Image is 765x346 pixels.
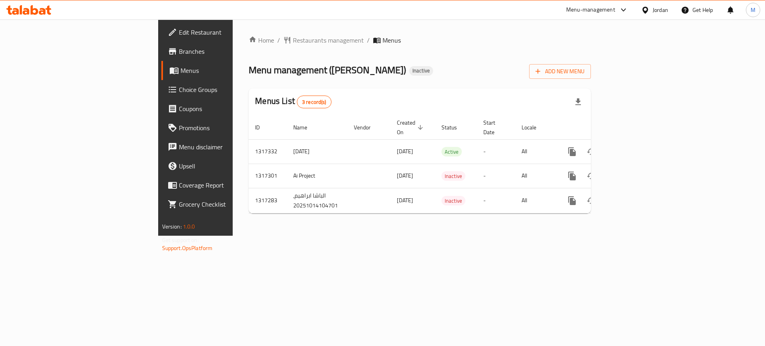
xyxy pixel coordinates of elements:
[477,188,515,213] td: -
[535,66,585,76] span: Add New Menu
[569,92,588,111] div: Export file
[179,180,280,190] span: Coverage Report
[293,123,318,132] span: Name
[563,166,582,186] button: more
[441,196,465,205] div: Inactive
[515,188,556,213] td: All
[582,142,601,161] button: Change Status
[179,161,280,171] span: Upsell
[441,123,467,132] span: Status
[382,35,401,45] span: Menus
[287,188,347,213] td: الباشا ابراهيم, 20251014104701
[179,27,280,37] span: Edit Restaurant
[566,5,615,15] div: Menu-management
[441,171,465,181] div: Inactive
[179,47,280,56] span: Branches
[179,104,280,113] span: Coupons
[287,164,347,188] td: Ai Project
[441,172,465,181] span: Inactive
[255,123,270,132] span: ID
[283,35,364,45] a: Restaurants management
[179,142,280,152] span: Menu disclaimer
[297,98,331,106] span: 3 record(s)
[515,164,556,188] td: All
[367,35,370,45] li: /
[522,123,547,132] span: Locale
[582,191,601,210] button: Change Status
[249,61,406,79] span: Menu management ( [PERSON_NAME] )
[255,95,331,108] h2: Menus List
[161,118,286,137] a: Promotions
[397,195,413,205] span: [DATE]
[477,139,515,164] td: -
[397,118,426,137] span: Created On
[287,139,347,164] td: [DATE]
[161,61,286,80] a: Menus
[179,85,280,94] span: Choice Groups
[653,6,668,14] div: Jordan
[249,35,591,45] nav: breadcrumb
[397,170,413,181] span: [DATE]
[180,66,280,75] span: Menus
[179,199,280,209] span: Grocery Checklist
[249,115,645,213] table: enhanced table
[409,66,433,76] div: Inactive
[162,243,213,253] a: Support.OpsPlatform
[293,35,364,45] span: Restaurants management
[556,115,645,140] th: Actions
[529,64,591,79] button: Add New Menu
[483,118,506,137] span: Start Date
[563,191,582,210] button: more
[409,67,433,74] span: Inactive
[582,166,601,186] button: Change Status
[161,156,286,176] a: Upsell
[751,6,755,14] span: M
[161,137,286,156] a: Menu disclaimer
[161,42,286,61] a: Branches
[161,23,286,42] a: Edit Restaurant
[161,99,286,118] a: Coupons
[162,221,182,232] span: Version:
[441,196,465,205] span: Inactive
[563,142,582,161] button: more
[477,164,515,188] td: -
[161,80,286,99] a: Choice Groups
[515,139,556,164] td: All
[441,147,462,156] span: Active
[183,221,195,232] span: 1.0.0
[179,123,280,133] span: Promotions
[397,146,413,156] span: [DATE]
[354,123,381,132] span: Vendor
[297,96,331,108] div: Total records count
[162,235,199,245] span: Get support on:
[161,195,286,214] a: Grocery Checklist
[161,176,286,195] a: Coverage Report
